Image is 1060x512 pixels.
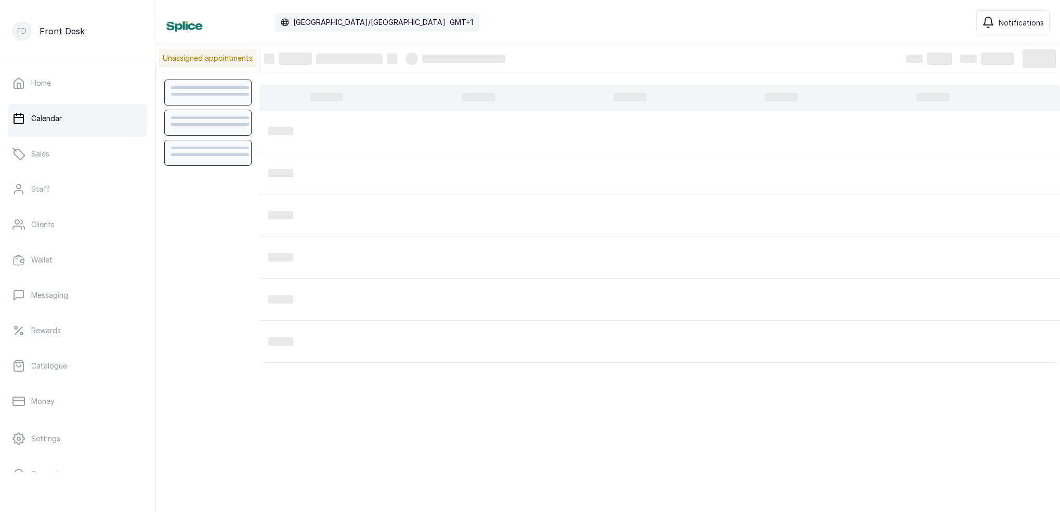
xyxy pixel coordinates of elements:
p: Support [31,469,60,479]
a: Money [8,387,147,416]
p: FD [17,26,27,36]
a: Staff [8,175,147,204]
a: Rewards [8,316,147,345]
a: Catalogue [8,351,147,380]
a: Calendar [8,104,147,133]
a: Home [8,69,147,98]
p: Front Desk [40,25,85,37]
p: Money [31,396,55,406]
a: Sales [8,139,147,168]
button: Notifications [976,10,1050,34]
a: Settings [8,424,147,453]
p: [GEOGRAPHIC_DATA]/[GEOGRAPHIC_DATA] [293,17,446,28]
p: Calendar [31,113,62,124]
p: Rewards [31,325,61,336]
span: Notifications [999,17,1044,28]
p: Unassigned appointments [159,49,257,68]
p: Home [31,78,51,88]
p: Sales [31,149,49,159]
a: Support [8,460,147,489]
a: Wallet [8,245,147,274]
p: Clients [31,219,55,230]
p: Settings [31,434,60,444]
p: Catalogue [31,361,67,371]
a: Messaging [8,281,147,310]
p: GMT+1 [450,17,473,28]
a: Clients [8,210,147,239]
p: Wallet [31,255,53,265]
p: Staff [31,184,50,194]
p: Messaging [31,290,68,300]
